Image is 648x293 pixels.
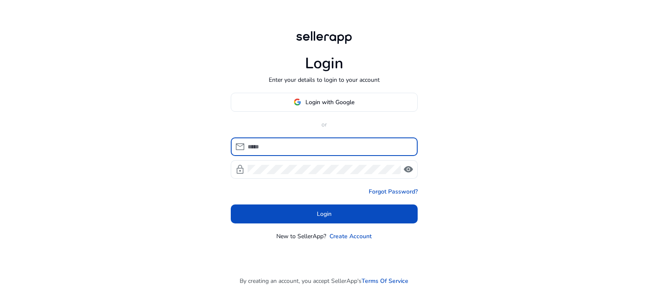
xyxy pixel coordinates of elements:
[269,75,380,84] p: Enter your details to login to your account
[317,210,332,218] span: Login
[276,232,326,241] p: New to SellerApp?
[231,120,418,129] p: or
[231,93,418,112] button: Login with Google
[294,98,301,106] img: google-logo.svg
[231,204,418,223] button: Login
[235,142,245,152] span: mail
[235,164,245,175] span: lock
[329,232,372,241] a: Create Account
[369,187,418,196] a: Forgot Password?
[305,54,343,73] h1: Login
[305,98,354,107] span: Login with Google
[362,277,408,285] a: Terms Of Service
[403,164,413,175] span: visibility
